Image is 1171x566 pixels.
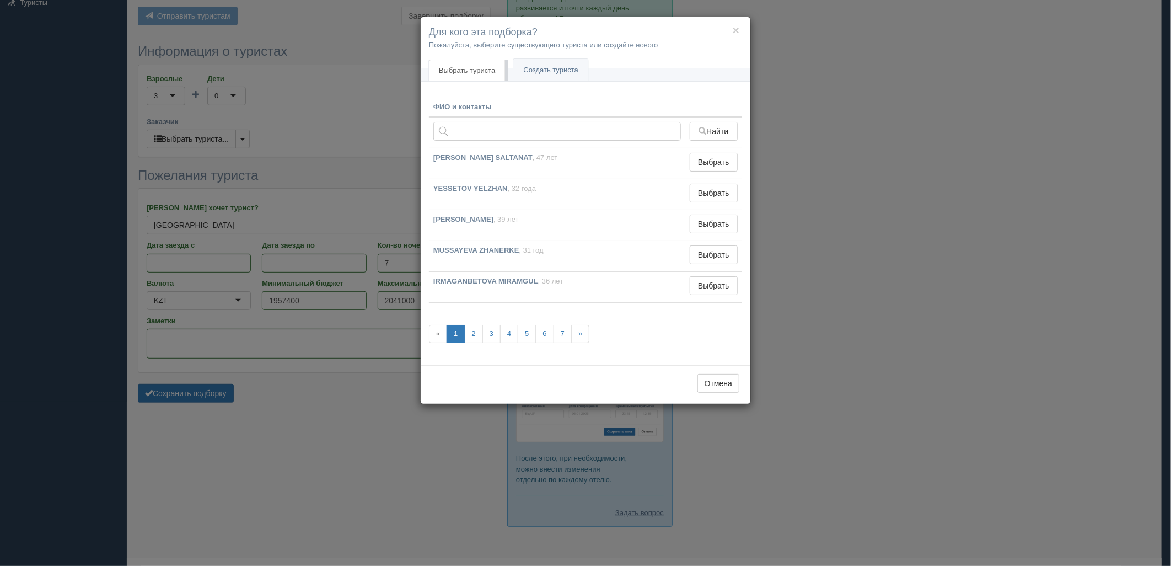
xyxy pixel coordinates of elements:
span: , 36 лет [538,277,563,285]
span: , 31 год [519,246,544,254]
a: 1 [447,325,465,343]
b: [PERSON_NAME] SALTANAT [433,153,533,162]
span: « [429,325,447,343]
a: 2 [464,325,482,343]
button: Найти [690,122,738,141]
a: 4 [500,325,518,343]
a: 6 [535,325,554,343]
b: MUSSAYEVA ZHANERKE [433,246,519,254]
b: [PERSON_NAME] [433,215,493,223]
a: 3 [482,325,501,343]
button: Выбрать [690,184,738,202]
p: Пожалуйста, выберите существующего туриста или создайте нового [429,40,742,50]
button: Выбрать [690,276,738,295]
span: , 32 года [508,184,536,193]
th: ФИО и контакты [429,98,685,118]
b: IRMAGANBETOVA MIRAMGUL [433,277,538,285]
a: 5 [518,325,536,343]
a: » [571,325,589,343]
button: Выбрать [690,245,738,264]
button: Отмена [697,374,739,393]
input: Поиск по ФИО, паспорту или контактам [433,122,681,141]
h4: Для кого эта подборка? [429,25,742,40]
b: YESSETOV YELZHAN [433,184,508,193]
a: 7 [554,325,572,343]
a: Создать туриста [513,59,588,82]
span: , 39 лет [493,215,519,223]
button: × [733,24,739,36]
span: , 47 лет [533,153,558,162]
a: Выбрать туриста [429,60,505,82]
button: Выбрать [690,153,738,172]
button: Выбрать [690,215,738,233]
